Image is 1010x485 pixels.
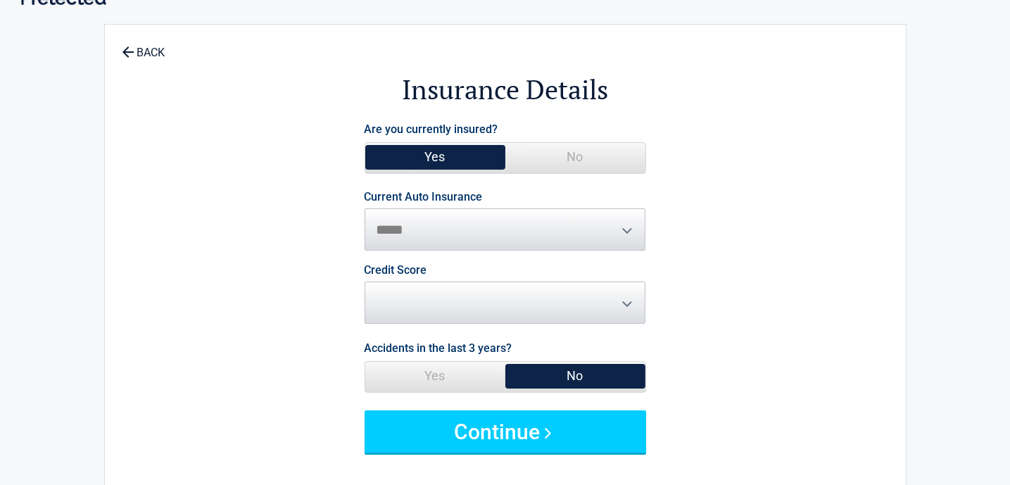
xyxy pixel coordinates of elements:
[365,143,505,171] span: Yes
[365,410,646,453] button: Continue
[505,362,645,390] span: No
[505,143,645,171] span: No
[365,339,512,358] label: Accidents in the last 3 years?
[365,265,427,276] label: Credit Score
[365,362,505,390] span: Yes
[119,34,168,58] a: BACK
[182,72,828,108] h2: Insurance Details
[365,120,498,139] label: Are you currently insured?
[365,191,483,203] label: Current Auto Insurance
